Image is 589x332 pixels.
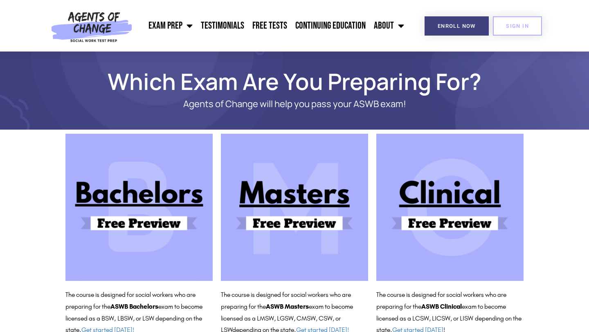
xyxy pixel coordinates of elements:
[506,23,529,29] span: SIGN IN
[61,72,528,91] h1: Which Exam Are You Preparing For?
[94,99,495,109] p: Agents of Change will help you pass your ASWB exam!
[425,16,489,36] a: Enroll Now
[266,303,309,310] b: ASWB Masters
[493,16,542,36] a: SIGN IN
[291,16,370,36] a: Continuing Education
[421,303,462,310] b: ASWB Clinical
[110,303,158,310] b: ASWB Bachelors
[197,16,248,36] a: Testimonials
[370,16,408,36] a: About
[438,23,476,29] span: Enroll Now
[136,16,409,36] nav: Menu
[248,16,291,36] a: Free Tests
[144,16,197,36] a: Exam Prep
